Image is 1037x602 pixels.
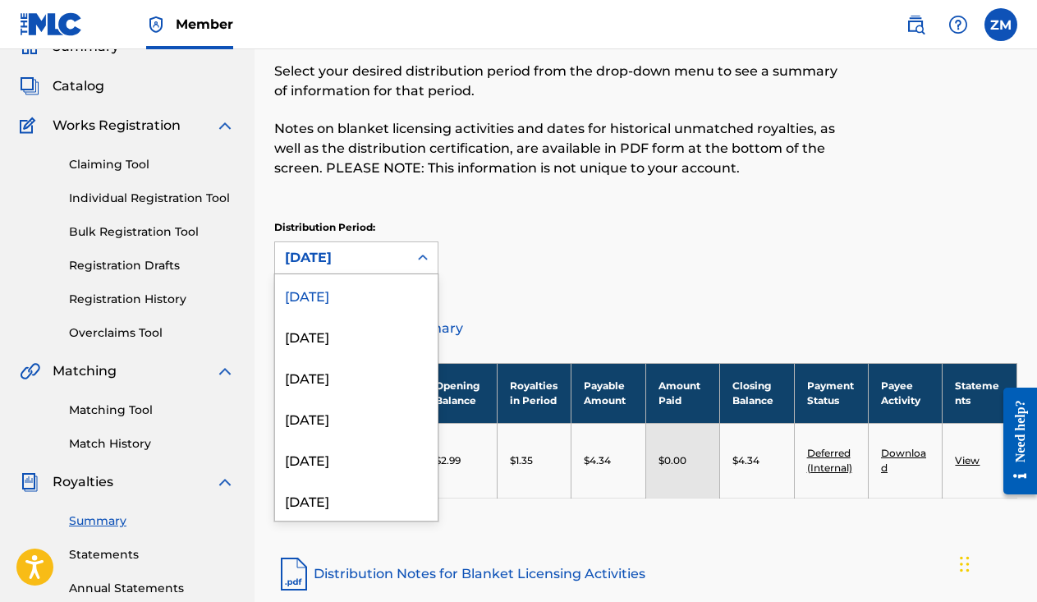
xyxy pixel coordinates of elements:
[69,402,235,419] a: Matching Tool
[215,472,235,492] img: expand
[955,454,980,466] a: View
[69,580,235,597] a: Annual Statements
[955,523,1037,602] iframe: Chat Widget
[69,156,235,173] a: Claiming Tool
[275,315,438,356] div: [DATE]
[20,76,39,96] img: Catalog
[794,363,868,423] th: Payment Status
[69,324,235,342] a: Overclaims Tool
[732,453,759,468] p: $4.34
[53,116,181,136] span: Works Registration
[274,220,438,235] p: Distribution Period:
[274,554,314,594] img: pdf
[53,361,117,381] span: Matching
[20,472,39,492] img: Royalties
[20,361,40,381] img: Matching
[69,291,235,308] a: Registration History
[906,15,925,34] img: search
[146,15,166,34] img: Top Rightsholder
[984,8,1017,41] div: User Menu
[869,363,943,423] th: Payee Activity
[942,8,975,41] div: Help
[948,15,968,34] img: help
[571,363,645,423] th: Payable Amount
[275,356,438,398] div: [DATE]
[497,363,571,423] th: Royalties in Period
[991,375,1037,508] iframe: Resource Center
[275,439,438,480] div: [DATE]
[435,453,461,468] p: $2.99
[20,76,104,96] a: CatalogCatalog
[658,453,686,468] p: $0.00
[215,116,235,136] img: expand
[69,257,235,274] a: Registration Drafts
[69,223,235,241] a: Bulk Registration Tool
[274,309,1017,348] a: Distribution Summary
[899,8,932,41] a: Public Search
[584,453,611,468] p: $4.34
[176,15,233,34] span: Member
[69,512,235,530] a: Summary
[215,361,235,381] img: expand
[881,447,926,474] a: Download
[423,363,497,423] th: Opening Balance
[69,190,235,207] a: Individual Registration Tool
[274,554,1017,594] a: Distribution Notes for Blanket Licensing Activities
[274,119,847,178] p: Notes on blanket licensing activities and dates for historical unmatched royalties, as well as th...
[510,453,533,468] p: $1.35
[943,363,1017,423] th: Statements
[53,76,104,96] span: Catalog
[20,12,83,36] img: MLC Logo
[69,546,235,563] a: Statements
[720,363,794,423] th: Closing Balance
[69,435,235,453] a: Match History
[275,274,438,315] div: [DATE]
[20,37,119,57] a: SummarySummary
[960,540,970,589] div: Drag
[807,447,852,474] a: Deferred (Internal)
[20,116,41,136] img: Works Registration
[53,472,113,492] span: Royalties
[645,363,719,423] th: Amount Paid
[285,248,398,268] div: [DATE]
[274,62,847,101] p: Select your desired distribution period from the drop-down menu to see a summary of information f...
[275,398,438,439] div: [DATE]
[275,480,438,521] div: [DATE]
